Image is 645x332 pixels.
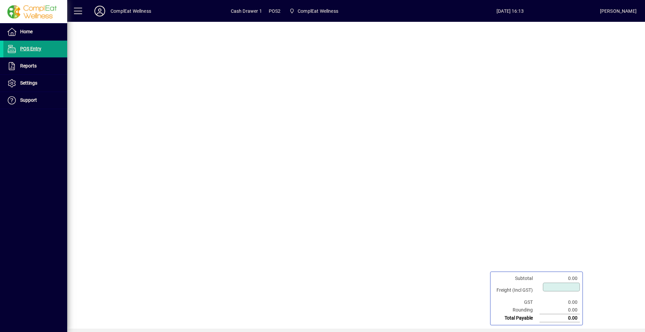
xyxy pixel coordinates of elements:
td: 0.00 [540,298,580,306]
td: 0.00 [540,275,580,282]
td: Total Payable [493,314,540,322]
a: Home [3,23,67,40]
span: ComplEat Wellness [288,5,341,17]
span: POS2 [269,6,281,16]
td: Freight (Incl GST) [493,282,540,298]
span: [DATE] 16:13 [421,6,600,16]
td: GST [493,298,540,306]
td: 0.00 [540,314,580,322]
span: Support [20,97,37,103]
span: ComplEat Wellness [298,6,338,16]
div: ComplEat Wellness [111,6,151,16]
a: Support [3,92,67,109]
span: POS Entry [20,46,41,51]
td: 0.00 [540,306,580,314]
button: Profile [89,5,111,17]
span: Settings [20,80,37,86]
span: Home [20,29,33,34]
td: Subtotal [493,275,540,282]
a: Reports [3,58,67,75]
span: Cash Drawer 1 [231,6,262,16]
td: Rounding [493,306,540,314]
div: [PERSON_NAME] [600,6,637,16]
a: Settings [3,75,67,92]
span: Reports [20,63,37,68]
